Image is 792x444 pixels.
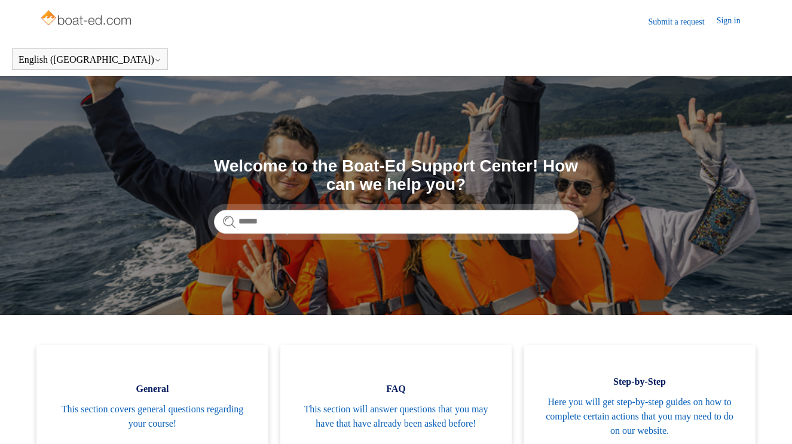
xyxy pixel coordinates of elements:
[649,16,717,28] a: Submit a request
[717,14,753,29] a: Sign in
[19,54,161,65] button: English ([GEOGRAPHIC_DATA])
[54,402,250,431] span: This section covers general questions regarding your course!
[542,395,738,438] span: Here you will get step-by-step guides on how to complete certain actions that you may need to do ...
[542,375,738,389] span: Step-by-Step
[54,382,250,396] span: General
[214,157,579,194] h1: Welcome to the Boat-Ed Support Center! How can we help you?
[39,7,134,31] img: Boat-Ed Help Center home page
[298,382,494,396] span: FAQ
[298,402,494,431] span: This section will answer questions that you may have that have already been asked before!
[214,210,579,234] input: Search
